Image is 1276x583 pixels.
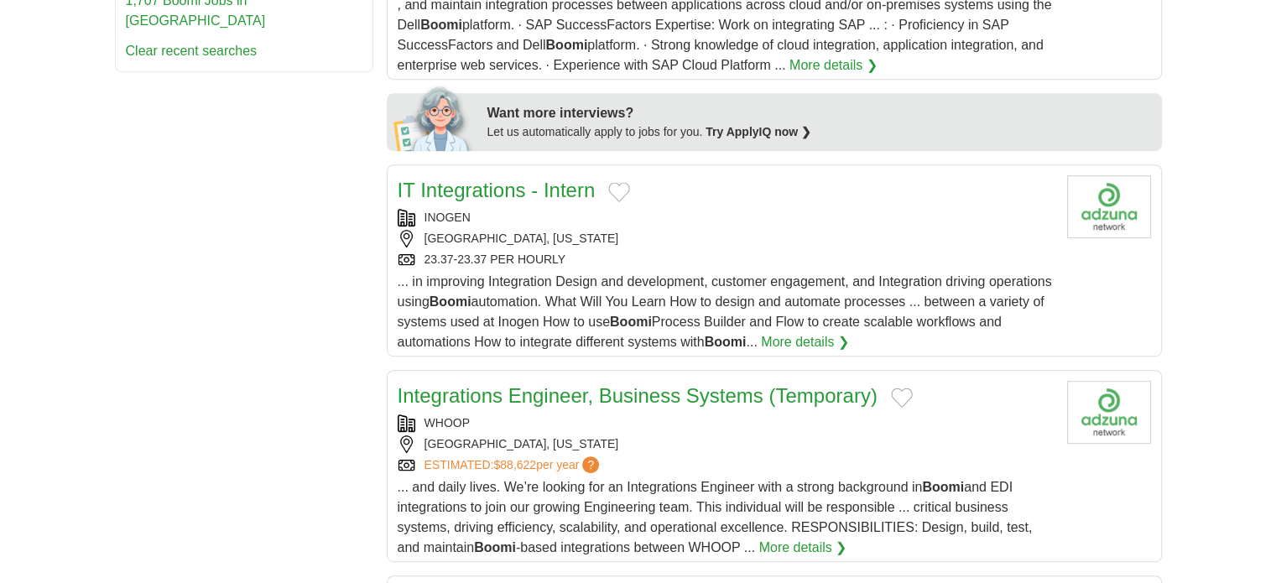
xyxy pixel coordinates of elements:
[430,294,471,309] strong: Boomi
[545,38,587,52] strong: Boomi
[789,55,878,75] a: More details ❯
[393,84,475,151] img: apply-iq-scientist.png
[608,182,630,202] button: Add to favorite jobs
[487,123,1152,141] div: Let us automatically apply to jobs for you.
[582,456,599,473] span: ?
[424,456,603,474] a: ESTIMATED:$88,622per year?
[1067,381,1151,444] img: Company logo
[761,332,849,352] a: More details ❯
[705,335,747,349] strong: Boomi
[420,18,462,32] strong: Boomi
[1067,175,1151,238] img: Company logo
[398,435,1054,453] div: [GEOGRAPHIC_DATA], [US_STATE]
[398,209,1054,226] div: INOGEN
[126,44,258,58] a: Clear recent searches
[487,103,1152,123] div: Want more interviews?
[474,540,516,554] strong: Boomi
[610,315,652,329] strong: Boomi
[398,230,1054,247] div: [GEOGRAPHIC_DATA], [US_STATE]
[398,480,1033,554] span: ... and daily lives. We’re looking for an Integrations Engineer with a strong background in and E...
[398,251,1054,268] div: 23.37-23.37 PER HOURLY
[398,384,878,407] a: Integrations Engineer, Business Systems (Temporary)
[891,388,913,408] button: Add to favorite jobs
[398,414,1054,432] div: WHOOP
[493,458,536,471] span: $88,622
[759,538,847,558] a: More details ❯
[922,480,964,494] strong: Boomi
[706,125,811,138] a: Try ApplyIQ now ❯
[398,179,596,201] a: IT Integrations - Intern
[398,274,1052,349] span: ... in improving Integration Design and development, customer engagement, and Integration driving...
